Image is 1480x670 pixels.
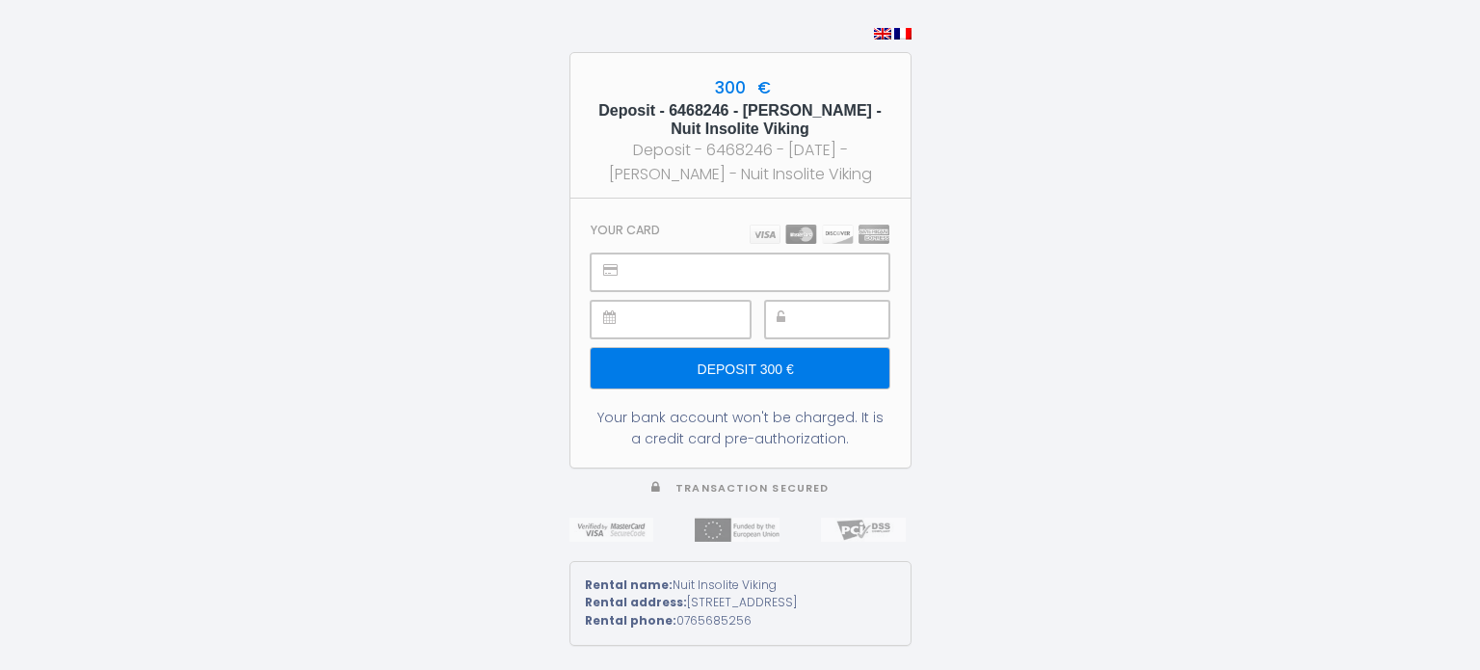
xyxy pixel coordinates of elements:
[808,302,888,337] iframe: Secure payment input frame
[591,223,660,237] h3: Your card
[675,481,829,496] span: Transaction secured
[588,101,893,138] h5: Deposit - 6468246 - [PERSON_NAME] - Nuit Insolite Viking
[874,28,891,40] img: en.png
[585,594,896,612] div: [STREET_ADDRESS]
[591,348,888,389] input: Deposit 300 €
[750,225,889,244] img: carts.png
[634,255,887,290] iframe: Secure payment input frame
[585,576,673,593] strong: Rental name:
[634,302,749,337] iframe: Secure payment input frame
[591,407,888,449] div: Your bank account won't be charged. It is a credit card pre-authorization.
[585,612,676,629] strong: Rental phone:
[585,612,896,630] div: 0765685256
[710,76,771,99] span: 300 €
[588,138,893,186] div: Deposit - 6468246 - [DATE] - [PERSON_NAME] - Nuit Insolite Viking
[585,576,896,595] div: Nuit Insolite Viking
[894,28,912,40] img: fr.png
[585,594,687,610] strong: Rental address:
